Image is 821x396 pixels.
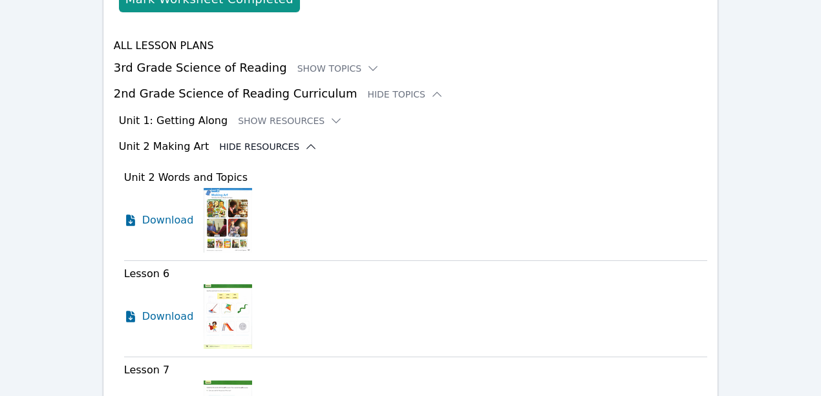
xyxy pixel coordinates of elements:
[142,213,194,228] span: Download
[124,364,169,376] span: Lesson 7
[124,267,169,280] span: Lesson 6
[142,309,194,324] span: Download
[297,62,380,75] button: Show Topics
[114,85,708,103] h3: 2nd Grade Science of Reading Curriculum
[119,113,228,129] h3: Unit 1: Getting Along
[204,188,252,253] img: Unit 2 Words and Topics
[367,88,443,101] button: Hide Topics
[124,284,194,349] a: Download
[204,284,252,349] img: Lesson 6
[114,38,708,54] h4: All Lesson Plans
[124,171,248,183] span: Unit 2 Words and Topics
[119,139,209,154] h3: Unit 2 Making Art
[124,188,194,253] a: Download
[238,114,343,127] button: Show Resources
[219,140,317,153] button: Hide Resources
[114,59,708,77] h3: 3rd Grade Science of Reading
